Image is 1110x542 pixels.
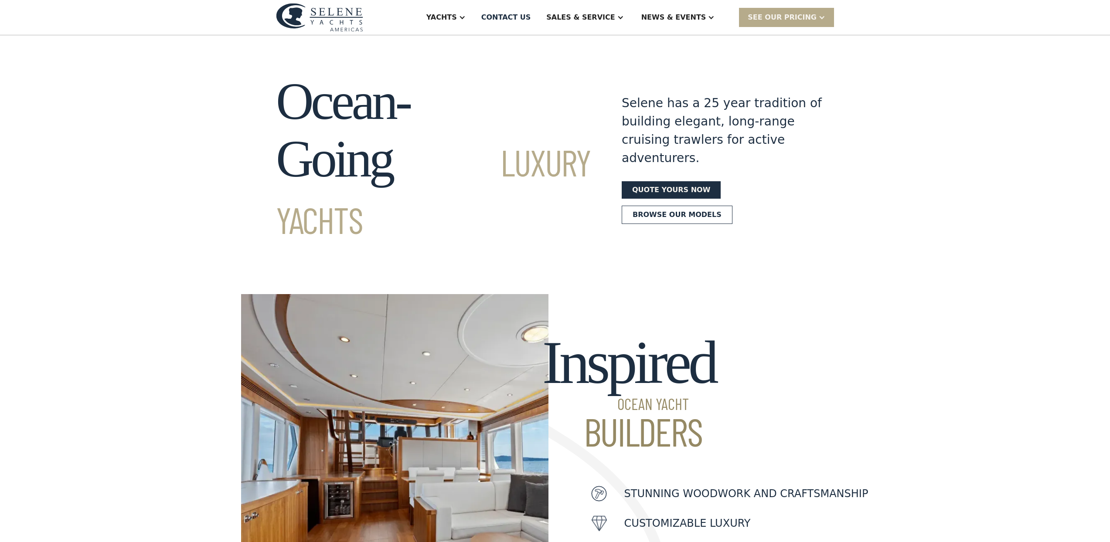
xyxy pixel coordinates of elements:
[624,486,868,501] p: Stunning woodwork and craftsmanship
[748,12,817,23] div: SEE Our Pricing
[739,8,834,27] div: SEE Our Pricing
[622,181,721,199] a: Quote yours now
[622,206,732,224] a: Browse our models
[276,140,590,241] span: Luxury Yachts
[624,515,751,531] p: customizable luxury
[546,12,615,23] div: Sales & Service
[542,329,715,451] h2: Inspired
[542,412,715,451] span: Builders
[641,12,706,23] div: News & EVENTS
[276,73,590,245] h1: Ocean-Going
[481,12,531,23] div: Contact US
[276,3,363,31] img: logo
[622,94,822,167] div: Selene has a 25 year tradition of building elegant, long-range cruising trawlers for active adven...
[591,515,607,531] img: icon
[542,396,715,412] span: Ocean Yacht
[426,12,457,23] div: Yachts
